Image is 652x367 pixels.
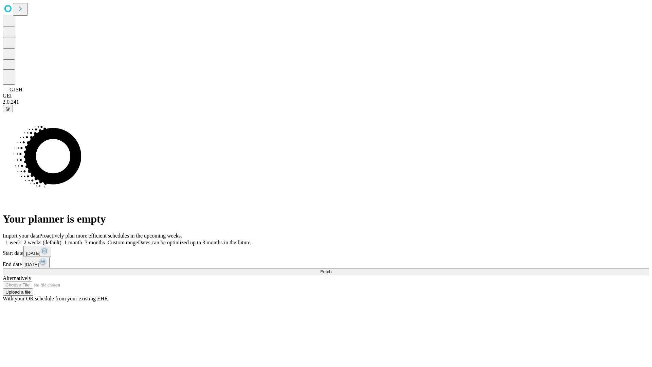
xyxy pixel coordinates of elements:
span: [DATE] [24,262,39,267]
span: GJSH [10,87,22,92]
h1: Your planner is empty [3,213,649,225]
span: Custom range [108,240,138,245]
div: End date [3,257,649,268]
button: Fetch [3,268,649,275]
span: Fetch [320,269,331,274]
button: Upload a file [3,289,33,296]
span: [DATE] [26,251,40,256]
span: With your OR schedule from your existing EHR [3,296,108,301]
span: 1 week [5,240,21,245]
div: 2.0.241 [3,99,649,105]
span: Import your data [3,233,39,239]
span: Dates can be optimized up to 3 months in the future. [138,240,252,245]
button: [DATE] [22,257,50,268]
div: GEI [3,93,649,99]
span: 3 months [85,240,105,245]
button: @ [3,105,13,112]
span: Alternatively [3,275,31,281]
button: [DATE] [23,246,51,257]
span: 2 weeks (default) [24,240,61,245]
span: 1 month [64,240,82,245]
span: Proactively plan more efficient schedules in the upcoming weeks. [39,233,182,239]
span: @ [5,106,10,111]
div: Start date [3,246,649,257]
